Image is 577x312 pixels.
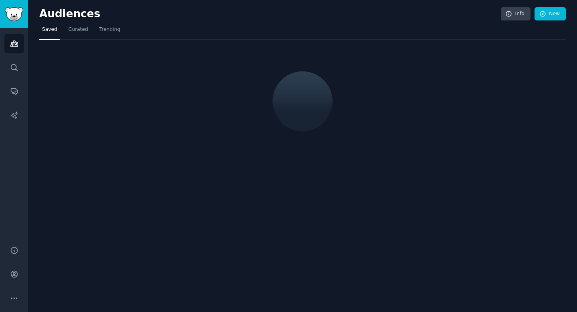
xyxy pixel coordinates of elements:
a: Curated [66,23,91,40]
a: Saved [39,23,60,40]
h2: Audiences [39,8,501,20]
a: Trending [97,23,123,40]
span: Trending [99,26,120,33]
img: GummySearch logo [5,7,23,21]
a: New [535,7,566,21]
span: Curated [69,26,88,33]
a: Info [501,7,531,21]
span: Saved [42,26,57,33]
